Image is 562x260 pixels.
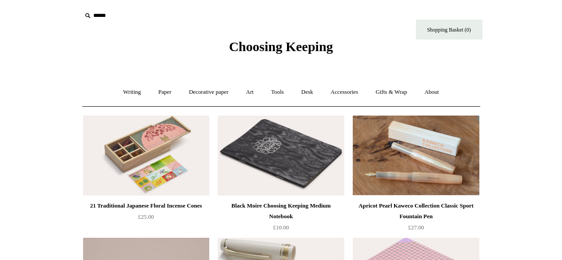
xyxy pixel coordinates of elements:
[150,80,179,104] a: Paper
[218,116,344,196] a: Black Moire Choosing Keeping Medium Notebook Black Moire Choosing Keeping Medium Notebook
[353,116,479,196] a: Apricot Pearl Kaweco Collection Classic Sport Fountain Pen Apricot Pearl Kaweco Collection Classi...
[115,80,149,104] a: Writing
[220,200,342,222] div: Black Moire Choosing Keeping Medium Notebook
[293,80,321,104] a: Desk
[416,20,482,40] a: Shopping Basket (0)
[83,200,209,237] a: 21 Traditional Japanese Floral Incense Cones £25.00
[323,80,366,104] a: Accessories
[83,116,209,196] img: 21 Traditional Japanese Floral Incense Cones
[229,46,333,52] a: Choosing Keeping
[353,116,479,196] img: Apricot Pearl Kaweco Collection Classic Sport Fountain Pen
[229,39,333,54] span: Choosing Keeping
[355,200,477,222] div: Apricot Pearl Kaweco Collection Classic Sport Fountain Pen
[218,200,344,237] a: Black Moire Choosing Keeping Medium Notebook £10.00
[138,213,154,220] span: £25.00
[416,80,447,104] a: About
[263,80,292,104] a: Tools
[273,224,289,231] span: £10.00
[367,80,415,104] a: Gifts & Wrap
[85,200,207,211] div: 21 Traditional Japanese Floral Incense Cones
[218,116,344,196] img: Black Moire Choosing Keeping Medium Notebook
[408,224,424,231] span: £27.00
[181,80,236,104] a: Decorative paper
[238,80,262,104] a: Art
[83,116,209,196] a: 21 Traditional Japanese Floral Incense Cones 21 Traditional Japanese Floral Incense Cones
[353,200,479,237] a: Apricot Pearl Kaweco Collection Classic Sport Fountain Pen £27.00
